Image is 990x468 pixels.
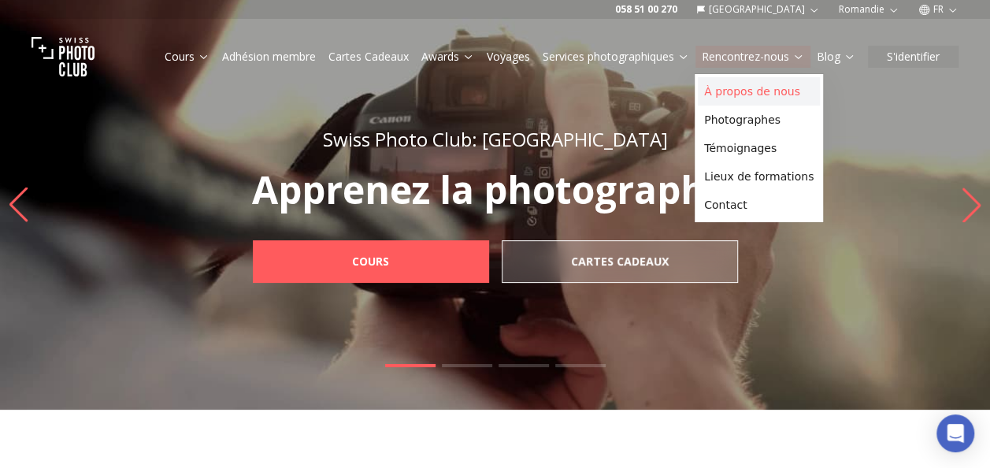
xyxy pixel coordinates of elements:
[323,126,668,152] span: Swiss Photo Club: [GEOGRAPHIC_DATA]
[698,191,820,219] a: Contact
[216,46,322,68] button: Adhésion membre
[322,46,415,68] button: Cartes Cadeaux
[698,77,820,106] a: À propos de nous
[218,171,773,209] p: Apprenez la photographie
[253,240,489,283] a: Cours
[165,49,209,65] a: Cours
[543,49,689,65] a: Services photographiques
[817,49,855,65] a: Blog
[328,49,409,65] a: Cartes Cadeaux
[480,46,536,68] button: Voyages
[158,46,216,68] button: Cours
[702,49,804,65] a: Rencontrez-nous
[615,3,677,16] a: 058 51 00 270
[421,49,474,65] a: Awards
[695,46,810,68] button: Rencontrez-nous
[487,49,530,65] a: Voyages
[536,46,695,68] button: Services photographiques
[698,134,820,162] a: Témoignages
[868,46,958,68] button: S'identifier
[352,254,389,269] b: Cours
[698,162,820,191] a: Lieux de formations
[810,46,862,68] button: Blog
[571,254,669,269] b: Cartes Cadeaux
[222,49,316,65] a: Adhésion membre
[32,25,95,88] img: Swiss photo club
[415,46,480,68] button: Awards
[502,240,738,283] a: Cartes Cadeaux
[698,106,820,134] a: Photographes
[936,414,974,452] div: Open Intercom Messenger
